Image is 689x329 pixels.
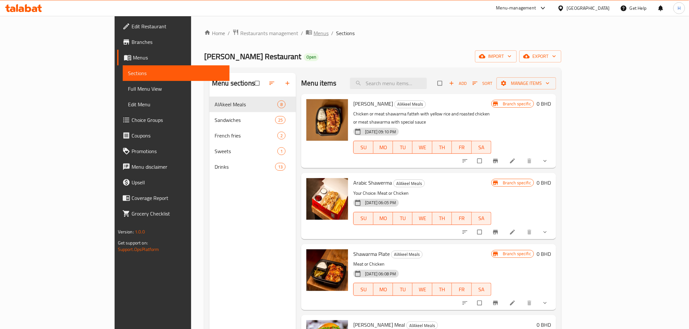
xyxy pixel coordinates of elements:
span: [DATE] 09:10 PM [362,129,399,135]
span: SA [474,214,489,223]
button: SU [353,283,373,296]
span: Add item [447,78,468,88]
a: Grocery Checklist [117,206,230,221]
span: 1 [278,148,285,154]
span: WE [415,143,429,152]
span: Menu disclaimer [132,163,224,171]
button: TH [432,212,452,225]
p: Your Choice: Meat or Chicken [353,189,491,197]
a: Branches [117,34,230,50]
h6: 0 BHD [537,178,551,187]
span: Grocery Checklist [132,210,224,217]
button: show more [538,154,554,168]
input: search [350,78,427,89]
a: Menus [306,29,329,37]
div: French fries2 [209,128,296,143]
h2: Menu items [301,78,337,88]
div: Sandwiches25 [209,112,296,128]
span: H [678,5,681,12]
li: / [301,29,303,37]
span: 25 [275,117,285,123]
span: SU [356,214,371,223]
span: Full Menu View [128,85,224,93]
a: Edit menu item [509,158,517,164]
span: Branches [132,38,224,46]
button: SA [472,212,491,225]
a: Full Menu View [123,81,230,97]
span: 1.0.0 [135,228,145,236]
span: Coupons [132,132,224,139]
span: Promotions [132,147,224,155]
button: TU [393,141,413,154]
span: SA [474,285,489,294]
svg: Show Choices [542,229,548,235]
span: Drinks [215,163,275,171]
button: sort-choices [458,225,473,239]
span: FR [455,143,469,152]
h6: 0 BHD [537,99,551,108]
button: delete [522,296,538,310]
nav: Menu sections [209,94,296,177]
button: Sort [471,78,494,88]
span: MO [376,214,390,223]
a: Edit menu item [509,300,517,306]
span: Select section [434,77,447,89]
span: [DATE] 06:08 PM [362,271,399,277]
button: MO [373,212,393,225]
button: show more [538,225,554,239]
button: WE [413,141,432,154]
nav: breadcrumb [204,29,561,37]
div: items [275,116,286,124]
span: AlAkeel Meals [395,100,426,108]
div: items [275,163,286,171]
button: export [519,50,561,62]
button: Branch-specific-item [488,154,504,168]
span: import [480,52,512,60]
button: WE [413,283,432,296]
span: WE [415,214,429,223]
button: TU [393,283,413,296]
span: 13 [275,164,285,170]
span: Select to update [473,155,487,167]
span: Get support on: [118,239,148,247]
button: WE [413,212,432,225]
a: Choice Groups [117,112,230,128]
a: Edit menu item [509,229,517,235]
div: [GEOGRAPHIC_DATA] [567,5,610,12]
span: AlAkeel Meals [215,100,277,108]
button: MO [373,141,393,154]
span: FR [455,285,469,294]
button: MO [373,283,393,296]
svg: Show Choices [542,158,548,164]
button: show more [538,296,554,310]
span: Add [449,80,467,87]
span: MO [376,285,390,294]
span: Restaurants management [240,29,298,37]
span: Menus [133,54,224,61]
div: items [277,132,286,139]
a: Upsell [117,175,230,190]
div: AlAkeel Meals8 [209,97,296,112]
a: Menu disclaimer [117,159,230,175]
span: Select to update [473,226,487,238]
button: SA [472,141,491,154]
span: SU [356,285,371,294]
span: Manage items [502,79,551,87]
span: Branch specific [500,101,534,107]
button: FR [452,212,471,225]
p: Chicken or meat shawarma fatteh with yellow rice and roasted chicken or meat shawarma with specia... [353,110,491,126]
button: delete [522,225,538,239]
button: Manage items [497,77,556,89]
span: Branch specific [500,180,534,186]
div: French fries [215,132,277,139]
span: TH [435,143,449,152]
li: / [331,29,333,37]
span: MO [376,143,390,152]
span: Choice Groups [132,116,224,124]
button: TH [432,283,452,296]
span: Select to update [473,297,487,309]
img: Fata Shawarma [306,99,348,141]
div: items [277,100,286,108]
button: Branch-specific-item [488,225,504,239]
